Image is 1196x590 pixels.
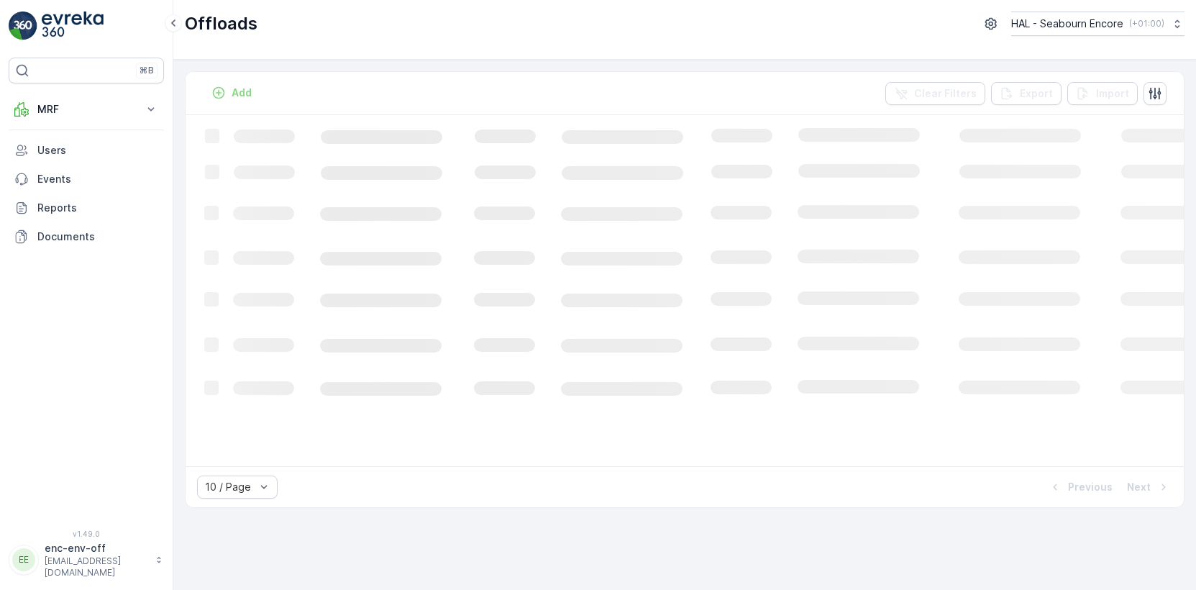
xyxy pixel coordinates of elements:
a: Events [9,165,164,194]
button: Import [1067,82,1138,105]
a: Reports [9,194,164,222]
img: logo [9,12,37,40]
img: logo_light-DOdMpM7g.png [42,12,104,40]
a: Documents [9,222,164,251]
button: Add [206,84,257,101]
p: Add [232,86,252,100]
p: HAL - Seabourn Encore [1011,17,1123,31]
p: Clear Filters [914,86,977,101]
button: MRF [9,95,164,124]
button: HAL - Seabourn Encore(+01:00) [1011,12,1184,36]
button: Next [1126,478,1172,496]
button: EEenc-env-off[EMAIL_ADDRESS][DOMAIN_NAME] [9,541,164,578]
button: Export [991,82,1062,105]
p: Events [37,172,158,186]
p: [EMAIL_ADDRESS][DOMAIN_NAME] [45,555,148,578]
p: Documents [37,230,158,244]
p: Reports [37,201,158,215]
button: Clear Filters [885,82,985,105]
p: MRF [37,102,135,117]
div: EE [12,548,35,571]
p: Users [37,143,158,158]
p: Next [1127,480,1151,494]
p: Import [1096,86,1129,101]
p: ⌘B [140,65,154,76]
p: ( +01:00 ) [1129,18,1164,29]
p: Previous [1068,480,1113,494]
span: v 1.49.0 [9,530,164,538]
button: Previous [1046,478,1114,496]
p: enc-env-off [45,541,148,555]
p: Export [1020,86,1053,101]
a: Users [9,136,164,165]
p: Offloads [185,12,257,35]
